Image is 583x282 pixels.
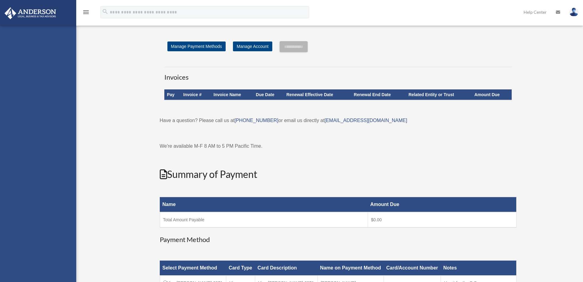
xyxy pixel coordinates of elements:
th: Amount Due [472,89,512,100]
th: Renewal End Date [351,89,406,100]
a: menu [82,11,90,16]
a: [EMAIL_ADDRESS][DOMAIN_NAME] [324,118,407,123]
th: Name on Payment Method [317,261,384,276]
p: Have a question? Please call us at or email us directly at [160,116,517,125]
th: Name [160,197,368,212]
th: Card Type [226,261,255,276]
i: search [102,8,109,15]
td: Total Amount Payable [160,212,368,227]
th: Select Payment Method [160,261,226,276]
th: Related Entity or Trust [406,89,472,100]
i: menu [82,9,90,16]
img: Anderson Advisors Platinum Portal [3,7,58,19]
th: Invoice # [181,89,211,100]
th: Notes [441,261,516,276]
a: [PHONE_NUMBER] [234,118,278,123]
th: Due Date [253,89,284,100]
th: Card/Account Number [384,261,441,276]
a: Manage Account [233,42,272,51]
th: Renewal Effective Date [284,89,351,100]
a: Manage Payment Methods [167,42,226,51]
h3: Invoices [164,67,512,82]
p: We're available M-F 8 AM to 5 PM Pacific Time. [160,142,517,150]
td: $0.00 [368,212,516,227]
th: Pay [164,89,181,100]
th: Card Description [255,261,318,276]
th: Invoice Name [211,89,253,100]
th: Amount Due [368,197,516,212]
img: User Pic [569,8,578,16]
h3: Payment Method [160,235,517,244]
h2: Summary of Payment [160,168,517,181]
